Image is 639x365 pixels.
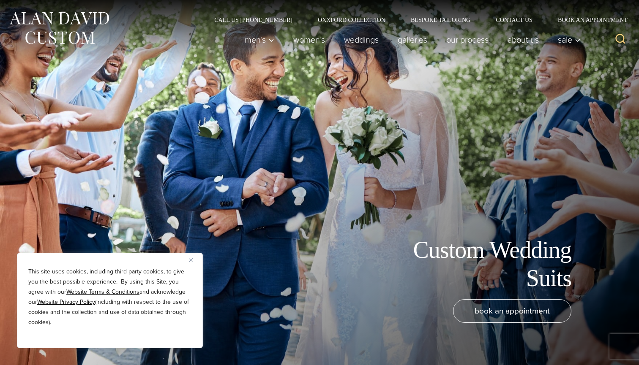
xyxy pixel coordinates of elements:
[189,255,199,265] button: Close
[202,17,305,23] a: Call Us [PHONE_NUMBER]
[388,31,437,48] a: Galleries
[335,31,388,48] a: weddings
[610,30,631,50] button: View Search Form
[453,299,571,323] a: book an appointment
[245,35,274,44] span: Men’s
[498,31,549,48] a: About Us
[545,17,631,23] a: Book an Appointment
[202,17,631,23] nav: Secondary Navigation
[558,35,581,44] span: Sale
[437,31,498,48] a: Our Process
[398,17,483,23] a: Bespoke Tailoring
[235,31,585,48] nav: Primary Navigation
[475,305,550,317] span: book an appointment
[37,297,95,306] a: Website Privacy Policy
[66,287,139,296] a: Website Terms & Conditions
[8,9,110,47] img: Alan David Custom
[284,31,335,48] a: Women’s
[381,236,571,292] h1: Custom Wedding Suits
[189,258,193,262] img: Close
[28,267,191,327] p: This site uses cookies, including third party cookies, to give you the best possible experience. ...
[483,17,545,23] a: Contact Us
[305,17,398,23] a: Oxxford Collection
